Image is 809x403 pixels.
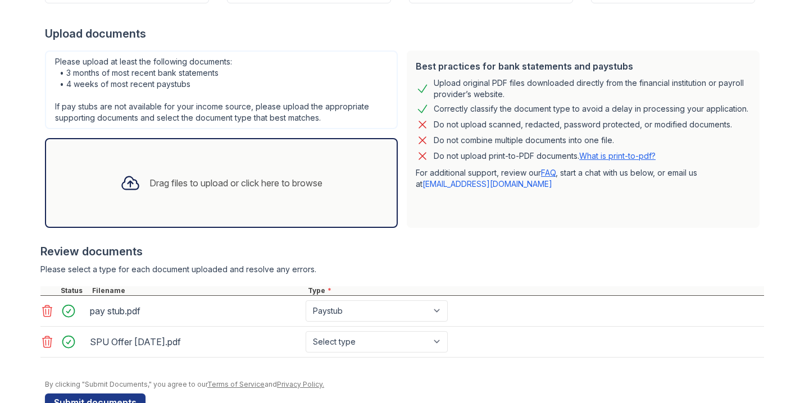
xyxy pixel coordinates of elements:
[434,77,751,100] div: Upload original PDF files downloaded directly from the financial institution or payroll provider’...
[579,151,656,161] a: What is print-to-pdf?
[149,176,322,190] div: Drag files to upload or click here to browse
[277,380,324,388] a: Privacy Policy.
[207,380,265,388] a: Terms of Service
[45,380,764,389] div: By clicking "Submit Documents," you agree to our and
[416,59,751,73] div: Best practices for bank statements and paystubs
[58,286,90,295] div: Status
[90,286,306,295] div: Filename
[45,51,398,129] div: Please upload at least the following documents: • 3 months of most recent bank statements • 4 wee...
[90,333,301,351] div: SPU Offer [DATE].pdf
[416,167,751,190] p: For additional support, review our , start a chat with us below, or email us at
[434,134,614,147] div: Do not combine multiple documents into one file.
[90,302,301,320] div: pay stub.pdf
[422,179,552,189] a: [EMAIL_ADDRESS][DOMAIN_NAME]
[40,244,764,259] div: Review documents
[45,26,764,42] div: Upload documents
[306,286,764,295] div: Type
[434,102,748,116] div: Correctly classify the document type to avoid a delay in processing your application.
[434,118,732,131] div: Do not upload scanned, redacted, password protected, or modified documents.
[541,168,556,177] a: FAQ
[40,264,764,275] div: Please select a type for each document uploaded and resolve any errors.
[434,150,656,162] p: Do not upload print-to-PDF documents.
